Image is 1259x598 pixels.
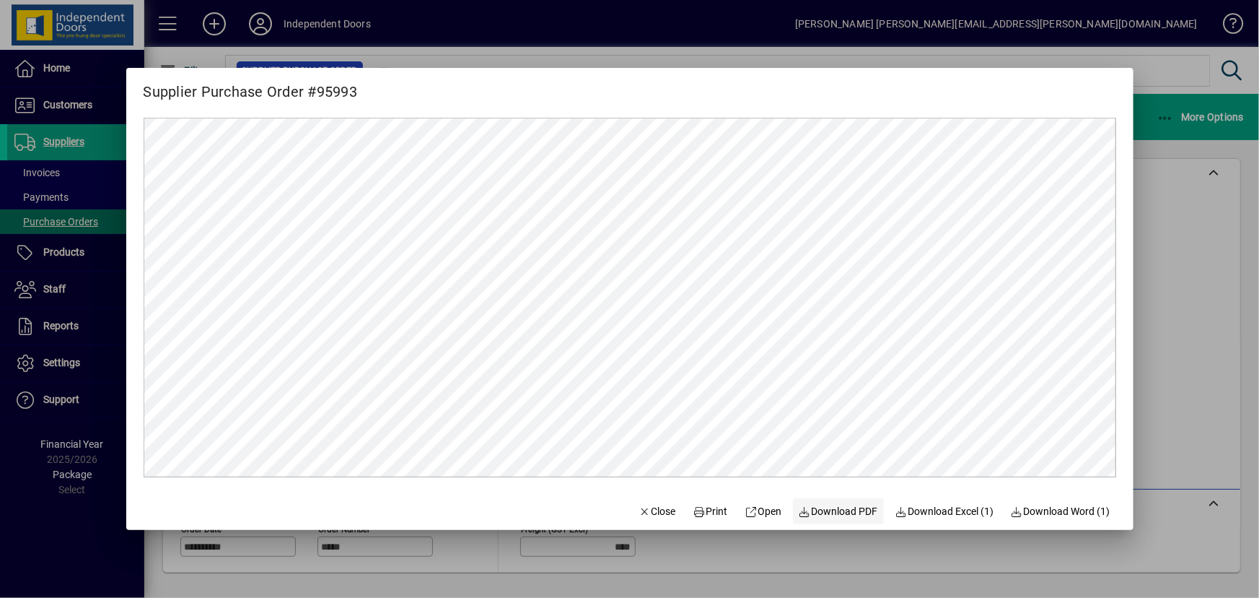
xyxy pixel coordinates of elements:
[799,504,878,519] span: Download PDF
[639,504,676,519] span: Close
[688,498,734,524] button: Print
[1005,498,1116,524] button: Download Word (1)
[1011,504,1110,519] span: Download Word (1)
[740,498,788,524] a: Open
[793,498,884,524] a: Download PDF
[693,504,728,519] span: Print
[633,498,682,524] button: Close
[745,504,782,519] span: Open
[890,498,1000,524] button: Download Excel (1)
[895,504,994,519] span: Download Excel (1)
[126,68,375,103] h2: Supplier Purchase Order #95993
